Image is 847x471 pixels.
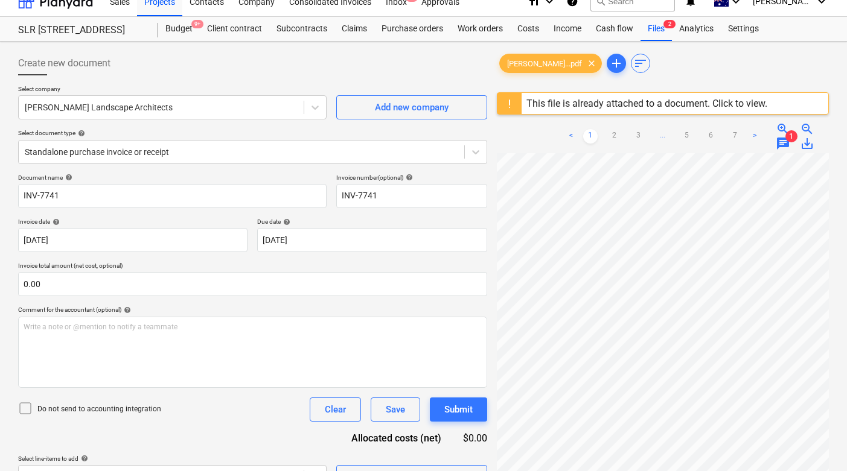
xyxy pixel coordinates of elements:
[37,404,161,414] p: Do not send to accounting integration
[526,98,767,109] div: This file is already attached to a document. Click to view.
[663,20,676,28] span: 2
[776,122,790,136] span: zoom_in
[656,129,670,144] a: ...
[325,402,346,417] div: Clear
[680,129,694,144] a: Page 5
[403,174,413,181] span: help
[18,56,110,71] span: Create new document
[18,306,487,314] div: Comment for the accountant (optional)
[641,17,672,41] a: Files2
[18,24,144,37] div: SLR [STREET_ADDRESS]
[310,397,361,422] button: Clear
[631,129,646,144] a: Page 3
[18,272,487,296] input: Invoice total amount (net cost, optional)
[672,17,721,41] a: Analytics
[281,218,290,226] span: help
[336,95,487,119] button: Add new company
[450,17,510,41] a: Work orders
[800,122,814,136] span: zoom_out
[430,397,487,422] button: Submit
[444,402,473,417] div: Submit
[499,54,602,73] div: [PERSON_NAME]...pdf
[75,130,85,137] span: help
[386,402,405,417] div: Save
[18,455,327,463] div: Select line-items to add
[158,17,200,41] a: Budget9+
[607,129,622,144] a: Page 2
[334,17,374,41] a: Claims
[728,129,743,144] a: Page 7
[18,262,487,272] p: Invoice total amount (net cost, optional)
[63,174,72,181] span: help
[633,56,648,71] span: sort
[609,56,624,71] span: add
[257,228,487,252] input: Due date not specified
[500,59,589,68] span: [PERSON_NAME]...pdf
[510,17,546,41] a: Costs
[18,184,327,208] input: Document name
[584,56,599,71] span: clear
[721,17,766,41] a: Settings
[461,431,487,445] div: $0.00
[336,174,487,182] div: Invoice number (optional)
[374,17,450,41] a: Purchase orders
[50,218,60,226] span: help
[191,20,203,28] span: 9+
[800,136,814,151] span: save_alt
[564,129,578,144] a: Previous page
[589,17,641,41] a: Cash flow
[18,85,327,95] p: Select company
[158,17,200,41] div: Budget
[583,129,598,144] a: Page 1 is your current page
[18,174,327,182] div: Document name
[747,129,762,144] a: Next page
[330,431,461,445] div: Allocated costs (net)
[641,17,672,41] div: Files
[787,413,847,471] iframe: Chat Widget
[704,129,718,144] a: Page 6
[269,17,334,41] a: Subcontracts
[78,455,88,462] span: help
[785,130,797,142] span: 1
[18,228,248,252] input: Invoice date not specified
[121,306,131,314] span: help
[776,136,790,151] span: chat
[336,184,487,208] input: Invoice number
[200,17,269,41] a: Client contract
[546,17,589,41] a: Income
[18,218,248,226] div: Invoice date
[18,129,487,137] div: Select document type
[375,100,449,115] div: Add new company
[257,218,487,226] div: Due date
[371,397,420,422] button: Save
